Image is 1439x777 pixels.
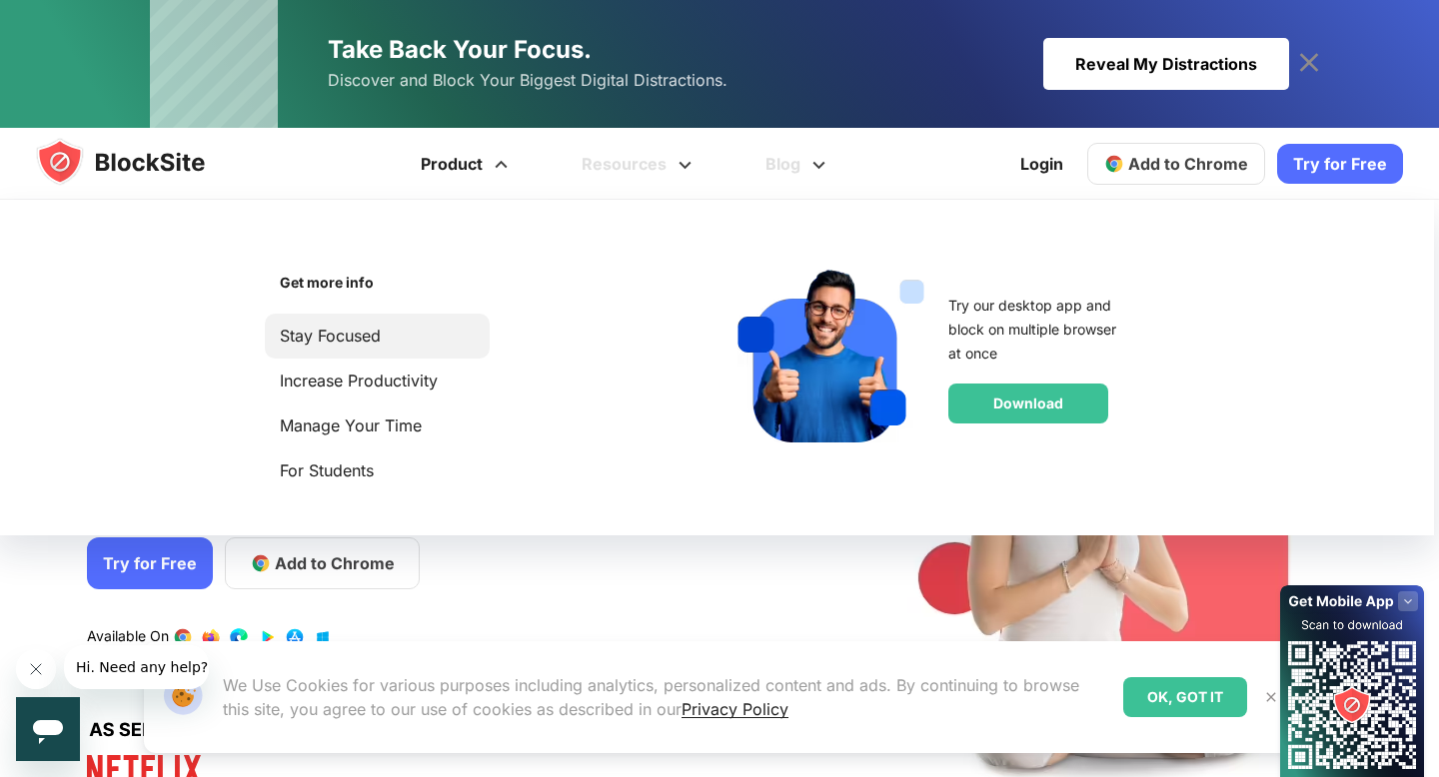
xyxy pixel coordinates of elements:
img: blocksite-icon.5d769676.svg [36,138,244,186]
iframe: Close message [16,649,56,689]
a: Add to Chrome [225,537,420,589]
div: OK, GOT IT [1123,677,1247,717]
strong: Get more info [280,274,374,291]
div: Reveal My Distractions [1043,38,1289,90]
iframe: Button to launch messaging window [16,697,80,761]
a: Product [387,128,548,200]
a: Try for Free [87,537,213,589]
a: For Students [280,457,475,484]
text: Available On [87,627,169,647]
a: Download [948,384,1108,423]
div: Try our desktop app and block on multiple browser at once [948,294,1125,366]
img: chrome-icon.svg [1104,154,1124,174]
a: Try for Free [1277,144,1403,184]
p: We Use Cookies for various purposes including analytics, personalized content and ads. By continu... [223,673,1107,721]
a: Blog [731,128,865,200]
span: Discover and Block Your Biggest Digital Distractions. [328,66,727,95]
a: Login [1008,140,1075,188]
span: Take Back Your Focus. [328,35,592,64]
img: Close [1263,689,1279,705]
a: Manage Your Time [280,412,475,439]
iframe: Message from company [64,645,209,689]
a: Add to Chrome [1087,143,1265,185]
a: Stay Focused [280,323,475,350]
a: Resources [548,128,731,200]
span: Add to Chrome [1128,154,1248,174]
a: Privacy Policy [682,699,788,719]
button: Close [1258,684,1284,710]
a: Increase Productivity [280,368,475,394]
span: Add to Chrome [275,551,395,575]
